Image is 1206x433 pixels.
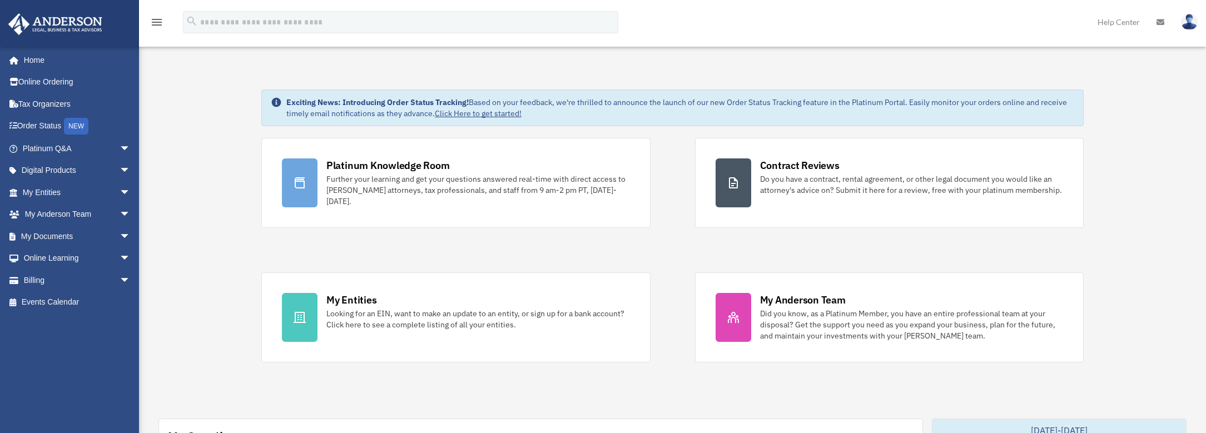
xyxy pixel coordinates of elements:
span: arrow_drop_down [120,181,142,204]
a: Billingarrow_drop_down [8,269,147,291]
a: menu [150,19,163,29]
strong: Exciting News: Introducing Order Status Tracking! [286,97,469,107]
div: My Entities [326,293,376,307]
span: arrow_drop_down [120,247,142,270]
a: Platinum Knowledge Room Further your learning and get your questions answered real-time with dire... [261,138,651,228]
a: Platinum Q&Aarrow_drop_down [8,137,147,160]
a: Click Here to get started! [435,108,522,118]
div: Do you have a contract, rental agreement, or other legal document you would like an attorney's ad... [760,173,1064,196]
a: Tax Organizers [8,93,147,115]
a: My Entities Looking for an EIN, want to make an update to an entity, or sign up for a bank accoun... [261,272,651,362]
a: My Documentsarrow_drop_down [8,225,147,247]
div: Did you know, as a Platinum Member, you have an entire professional team at your disposal? Get th... [760,308,1064,341]
div: My Anderson Team [760,293,846,307]
span: arrow_drop_down [120,225,142,248]
a: Contract Reviews Do you have a contract, rental agreement, or other legal document you would like... [695,138,1084,228]
div: NEW [64,118,88,135]
div: Platinum Knowledge Room [326,158,450,172]
span: arrow_drop_down [120,160,142,182]
img: User Pic [1181,14,1198,30]
span: arrow_drop_down [120,203,142,226]
div: Looking for an EIN, want to make an update to an entity, or sign up for a bank account? Click her... [326,308,630,330]
div: Based on your feedback, we're thrilled to announce the launch of our new Order Status Tracking fe... [286,97,1074,119]
a: Digital Productsarrow_drop_down [8,160,147,182]
a: My Anderson Team Did you know, as a Platinum Member, you have an entire professional team at your... [695,272,1084,362]
a: Home [8,49,142,71]
i: menu [150,16,163,29]
i: search [186,15,198,27]
div: Further your learning and get your questions answered real-time with direct access to [PERSON_NAM... [326,173,630,207]
a: Order StatusNEW [8,115,147,138]
a: My Entitiesarrow_drop_down [8,181,147,203]
img: Anderson Advisors Platinum Portal [5,13,106,35]
a: Events Calendar [8,291,147,313]
a: Online Learningarrow_drop_down [8,247,147,270]
span: arrow_drop_down [120,269,142,292]
a: Online Ordering [8,71,147,93]
div: Contract Reviews [760,158,840,172]
span: arrow_drop_down [120,137,142,160]
a: My Anderson Teamarrow_drop_down [8,203,147,226]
